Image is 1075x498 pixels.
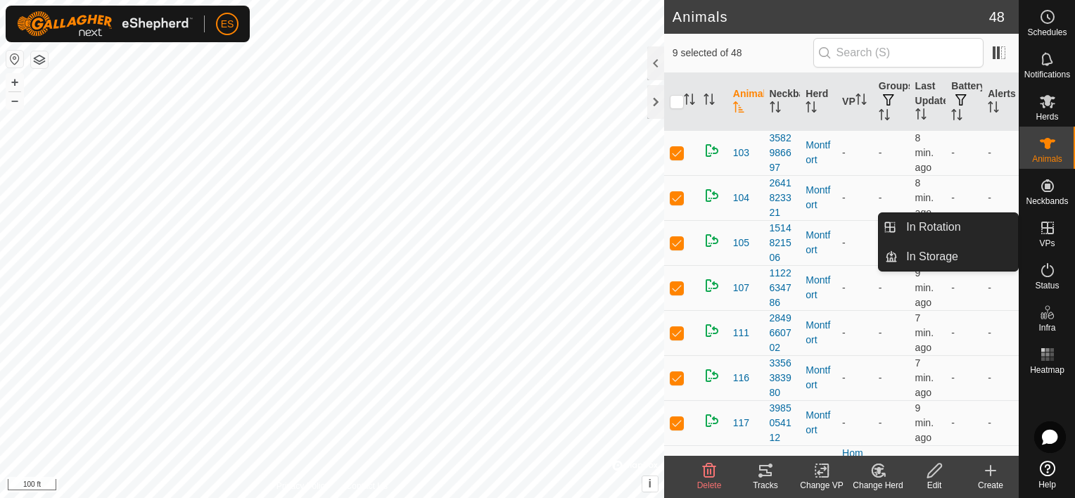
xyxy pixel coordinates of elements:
[1035,281,1059,290] span: Status
[873,310,910,355] td: -
[946,73,982,131] th: Battery
[733,416,749,430] span: 117
[1032,155,1062,163] span: Animals
[806,183,831,212] div: Montfort
[733,371,749,385] span: 116
[982,73,1019,131] th: Alerts
[842,327,846,338] app-display-virtual-paddock-transition: -
[915,177,934,218] span: Aug 26, 2025, 2:23 PM
[873,73,910,131] th: Groups
[946,310,982,355] td: -
[1039,239,1055,248] span: VPs
[988,103,999,115] p-sorticon: Activate to sort
[737,479,794,492] div: Tracks
[800,73,837,131] th: Herd
[915,402,934,443] span: Aug 26, 2025, 2:22 PM
[879,213,1018,241] li: In Rotation
[1038,324,1055,332] span: Infra
[915,110,927,122] p-sorticon: Activate to sort
[673,46,813,60] span: 9 selected of 48
[842,372,846,383] app-display-virtual-paddock-transition: -
[906,219,960,236] span: In Rotation
[982,175,1019,220] td: -
[6,51,23,68] button: Reset Map
[794,479,850,492] div: Change VP
[770,401,795,445] div: 3985054112
[813,38,984,68] input: Search (S)
[915,132,934,173] span: Aug 26, 2025, 2:23 PM
[806,273,831,302] div: Montfort
[806,103,817,115] p-sorticon: Activate to sort
[842,282,846,293] app-display-virtual-paddock-transition: -
[982,130,1019,175] td: -
[842,192,846,203] app-display-virtual-paddock-transition: -
[704,142,720,159] img: returning on
[910,73,946,131] th: Last Updated
[1036,113,1058,121] span: Herds
[17,11,193,37] img: Gallagher Logo
[704,277,720,294] img: returning on
[1038,480,1056,489] span: Help
[727,73,764,131] th: Animal
[873,355,910,400] td: -
[842,417,846,428] app-display-virtual-paddock-transition: -
[770,356,795,400] div: 3356383980
[704,322,720,339] img: returning on
[649,478,651,490] span: i
[1019,455,1075,494] a: Help
[1027,28,1067,37] span: Schedules
[842,147,846,158] app-display-virtual-paddock-transition: -
[770,103,781,115] p-sorticon: Activate to sort
[906,479,962,492] div: Edit
[733,281,749,295] span: 107
[6,92,23,109] button: –
[733,103,744,115] p-sorticon: Activate to sort
[946,175,982,220] td: -
[806,228,831,257] div: Montfort
[906,248,958,265] span: In Storage
[873,175,910,220] td: -
[879,243,1018,271] li: In Storage
[982,355,1019,400] td: -
[704,96,715,107] p-sorticon: Activate to sort
[733,326,749,340] span: 111
[806,138,831,167] div: Montfort
[770,311,795,355] div: 2849660702
[873,265,910,310] td: -
[276,480,329,492] a: Privacy Policy
[946,400,982,445] td: -
[6,74,23,91] button: +
[684,96,695,107] p-sorticon: Activate to sort
[704,232,720,249] img: returning on
[770,176,795,220] div: 2641823321
[915,267,934,308] span: Aug 26, 2025, 2:22 PM
[704,187,720,204] img: returning on
[873,400,910,445] td: -
[673,8,989,25] h2: Animals
[733,236,749,250] span: 105
[837,73,873,131] th: VP
[770,266,795,310] div: 1122634786
[733,146,749,160] span: 103
[989,6,1005,27] span: 48
[982,310,1019,355] td: -
[915,312,934,353] span: Aug 26, 2025, 2:24 PM
[946,265,982,310] td: -
[221,17,234,32] span: ES
[873,220,910,265] td: -
[898,213,1018,241] a: In Rotation
[1030,366,1064,374] span: Heatmap
[951,111,962,122] p-sorticon: Activate to sort
[915,357,934,398] span: Aug 26, 2025, 2:24 PM
[31,51,48,68] button: Map Layers
[764,73,801,131] th: Neckband
[733,191,749,205] span: 104
[770,131,795,175] div: 3582986697
[642,476,658,492] button: i
[873,130,910,175] td: -
[982,265,1019,310] td: -
[946,130,982,175] td: -
[982,400,1019,445] td: -
[962,479,1019,492] div: Create
[855,96,867,107] p-sorticon: Activate to sort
